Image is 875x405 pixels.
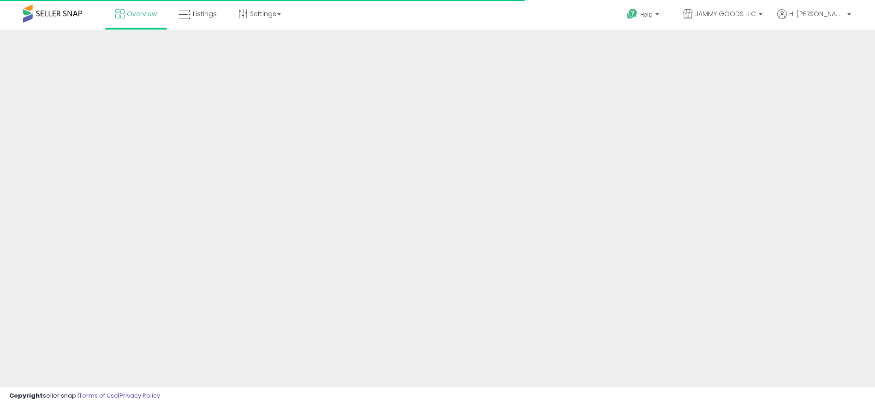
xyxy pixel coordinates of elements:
a: Hi [PERSON_NAME] [777,9,851,30]
a: Privacy Policy [119,391,160,400]
i: Get Help [626,8,638,20]
span: Help [640,11,653,18]
strong: Copyright [9,391,43,400]
span: JAMMY GOODS LLC [695,9,756,18]
span: Overview [127,9,157,18]
span: Listings [193,9,217,18]
div: seller snap | | [9,392,160,400]
span: Hi [PERSON_NAME] [789,9,845,18]
a: Terms of Use [79,391,118,400]
a: Help [619,1,668,30]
